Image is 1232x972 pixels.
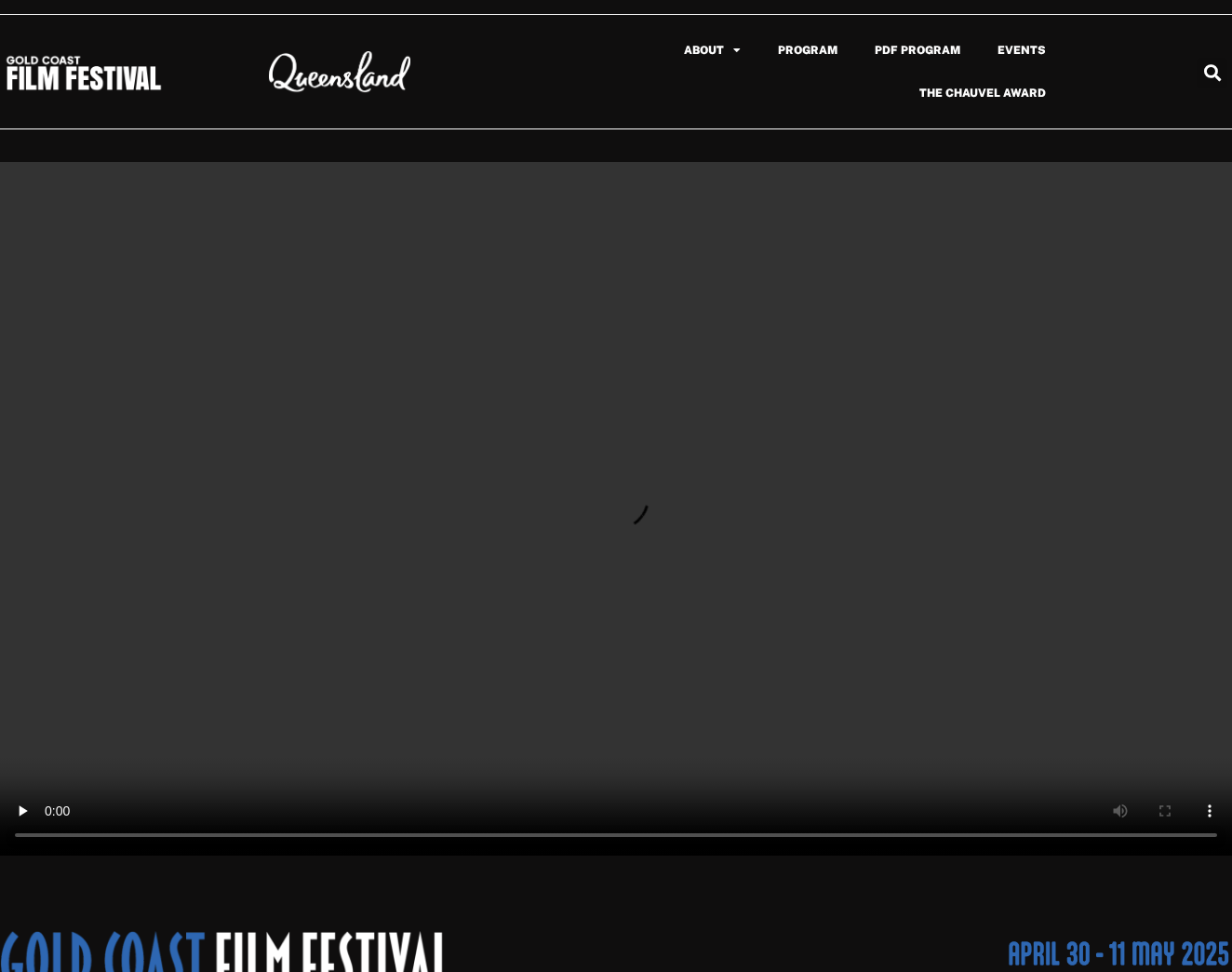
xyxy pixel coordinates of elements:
div: Search [1197,58,1227,88]
a: The Chauvel Award [901,72,1065,115]
a: Events [979,29,1065,72]
a: PDF Program [856,29,979,72]
a: Program [759,29,856,72]
nav: Menu [561,29,1065,115]
a: About [665,29,759,72]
